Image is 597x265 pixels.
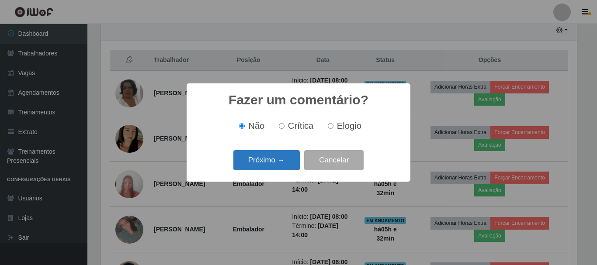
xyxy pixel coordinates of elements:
span: Não [248,121,264,131]
button: Próximo → [233,150,300,171]
h2: Fazer um comentário? [229,92,368,108]
span: Crítica [288,121,314,131]
span: Elogio [337,121,361,131]
input: Crítica [279,123,285,129]
input: Não [239,123,245,129]
button: Cancelar [304,150,364,171]
input: Elogio [328,123,333,129]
